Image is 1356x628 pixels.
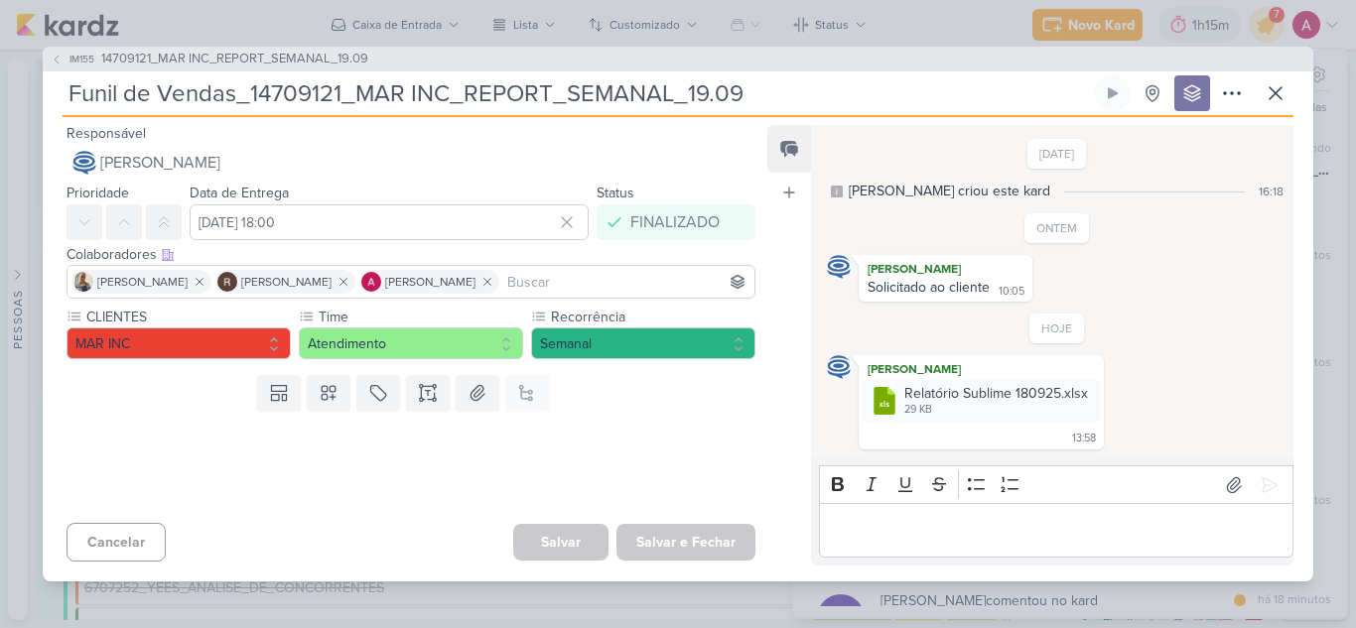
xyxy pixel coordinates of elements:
[317,307,523,327] label: Time
[97,273,188,291] span: [PERSON_NAME]
[819,465,1293,504] div: Editor toolbar
[904,402,1088,418] div: 29 KB
[101,50,368,69] span: 14709121_MAR INC_REPORT_SEMANAL_19.09
[999,284,1024,300] div: 10:05
[827,355,851,379] img: Caroline Traven De Andrade
[361,272,381,292] img: Alessandra Gomes
[868,279,990,296] div: Solicitado ao cliente
[1259,183,1284,200] div: 16:18
[1105,85,1121,101] div: Ligar relógio
[531,327,755,359] button: Semanal
[827,255,851,279] img: Caroline Traven De Andrade
[84,307,291,327] label: CLIENTES
[67,327,291,359] button: MAR INC
[863,359,1100,379] div: [PERSON_NAME]
[67,145,755,181] button: [PERSON_NAME]
[67,523,166,562] button: Cancelar
[67,185,129,201] label: Prioridade
[503,270,750,294] input: Buscar
[849,181,1050,201] div: [PERSON_NAME] criou este kard
[863,379,1100,422] div: Relatório Sublime 180925.xlsx
[67,244,755,265] div: Colaboradores
[299,327,523,359] button: Atendimento
[819,503,1293,558] div: Editor editing area: main
[51,50,368,69] button: IM155 14709121_MAR INC_REPORT_SEMANAL_19.09
[67,125,146,142] label: Responsável
[1072,431,1096,446] div: 13:58
[63,75,1091,111] input: Kard Sem Título
[385,273,475,291] span: [PERSON_NAME]
[863,259,1028,279] div: [PERSON_NAME]
[904,383,1088,404] div: Relatório Sublime 180925.xlsx
[190,185,289,201] label: Data de Entrega
[217,272,237,292] img: Rafael Dornelles
[549,307,755,327] label: Recorrência
[630,210,720,234] div: FINALIZADO
[73,272,93,292] img: Iara Santos
[241,273,332,291] span: [PERSON_NAME]
[597,204,755,240] button: FINALIZADO
[597,185,634,201] label: Status
[190,204,589,240] input: Select a date
[100,151,220,175] span: [PERSON_NAME]
[67,52,97,66] span: IM155
[72,151,96,175] img: Caroline Traven De Andrade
